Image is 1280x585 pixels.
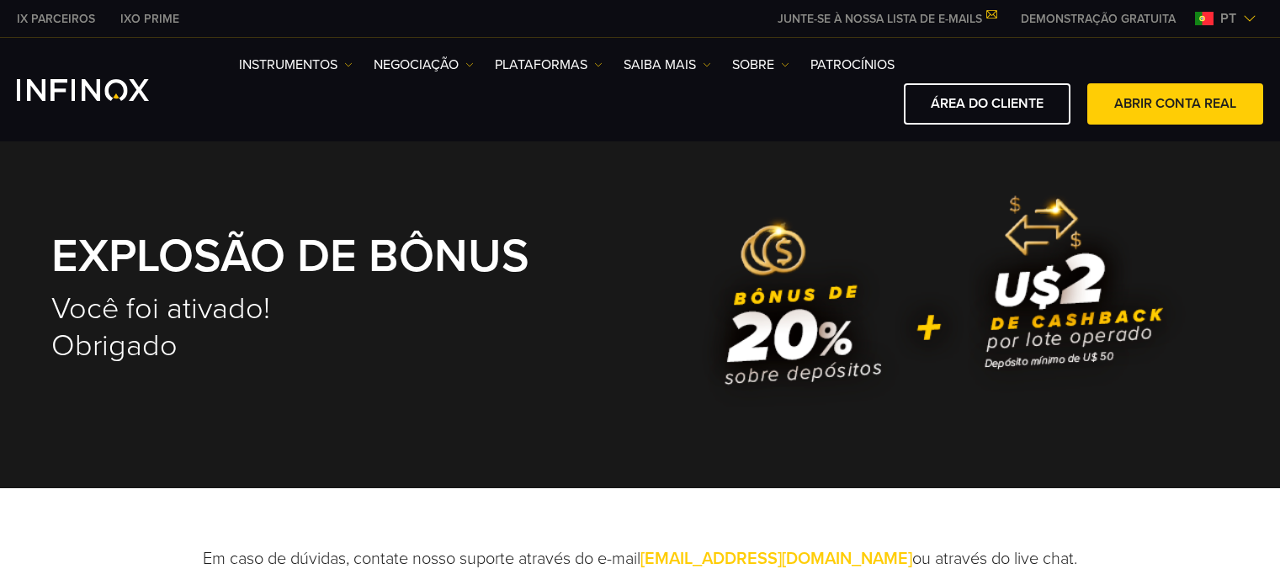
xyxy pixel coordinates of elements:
[51,229,529,285] strong: EXPLOSÃO DE BÔNUS
[624,55,711,75] a: Saiba mais
[640,549,912,569] a: [EMAIL_ADDRESS][DOMAIN_NAME]
[1087,83,1263,125] a: ABRIR CONTA REAL
[904,83,1070,125] a: ÁREA DO CLIENTE
[1008,10,1188,28] a: INFINOX MENU
[239,55,353,75] a: Instrumentos
[765,12,1008,26] a: JUNTE-SE À NOSSA LISTA DE E-MAILS
[4,10,108,28] a: INFINOX
[114,547,1166,571] p: Em caso de dúvidas, contate nosso suporte através do e-mail ou através do live chat.
[108,10,192,28] a: INFINOX
[17,79,189,101] a: INFINOX Logo
[1214,8,1243,29] span: pt
[732,55,789,75] a: SOBRE
[495,55,603,75] a: PLATAFORMAS
[810,55,895,75] a: Patrocínios
[374,55,474,75] a: NEGOCIAÇÃO
[51,290,546,364] h2: Você foi ativado! Obrigado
